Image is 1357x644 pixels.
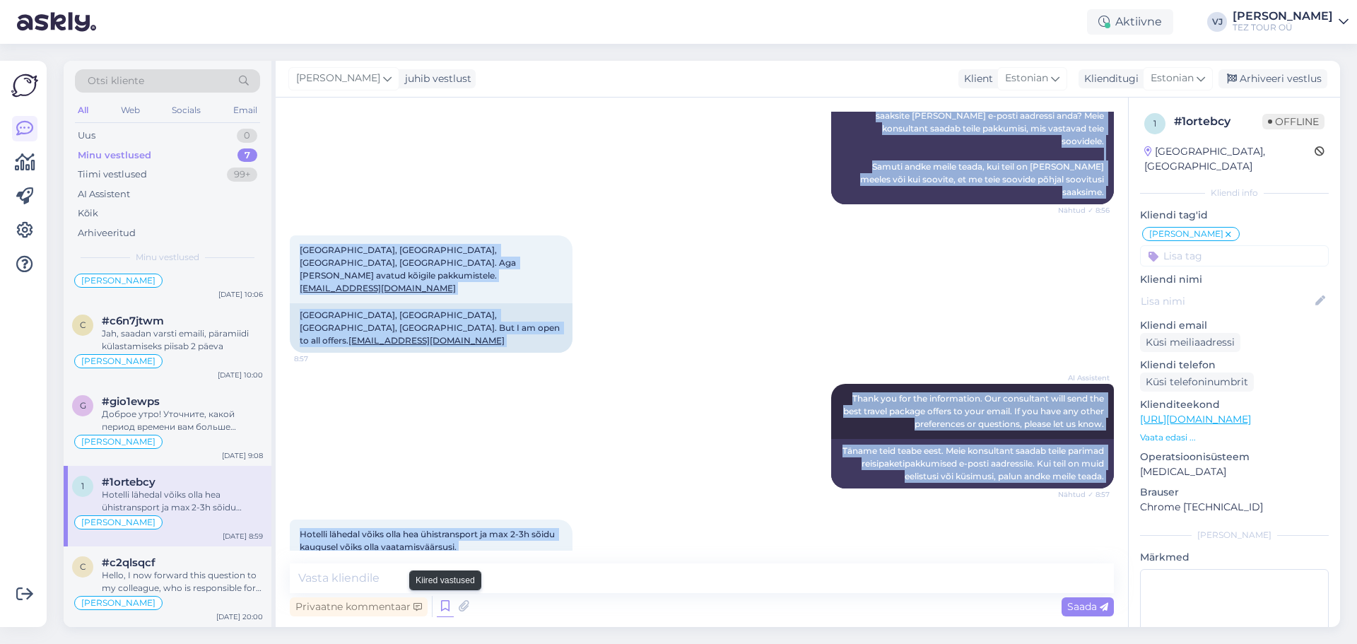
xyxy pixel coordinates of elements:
span: 1 [1153,118,1156,129]
div: [DATE] 10:00 [218,370,263,380]
span: 8:57 [294,353,347,364]
div: Email [230,101,260,119]
span: Hotelli lähedal võiks olla hea ühistransport ja max 2-3h sõidu kaugusel võiks olla vaatamisväärsusi. [300,529,557,552]
a: [EMAIL_ADDRESS][DOMAIN_NAME] [300,283,456,293]
div: Aktiivne [1087,9,1173,35]
span: c [80,561,86,572]
div: Klient [958,71,993,86]
span: #gio1ewps [102,395,160,408]
div: All [75,101,91,119]
span: Estonian [1005,71,1048,86]
span: Nähtud ✓ 8:57 [1057,489,1110,500]
span: Nähtud ✓ 8:56 [1057,205,1110,216]
div: Täname teid teabe eest. Meie konsultant saadab teile parimad reisipaketipakkumised e-posti aadres... [831,439,1114,488]
div: Kliendi info [1140,187,1329,199]
div: [GEOGRAPHIC_DATA], [GEOGRAPHIC_DATA], [GEOGRAPHIC_DATA], [GEOGRAPHIC_DATA]. But I am open to all ... [290,303,572,353]
span: Otsi kliente [88,74,144,88]
span: Minu vestlused [136,251,199,264]
div: Socials [169,101,204,119]
div: Vajame teile parima reisipaketi leidmiseks lisateavet. Kas saaksite [PERSON_NAME] e-posti aadress... [831,91,1114,204]
p: Chrome [TECHNICAL_ID] [1140,500,1329,515]
div: Arhiveeritud [78,226,136,240]
div: Jah, saadan varsti emaili, päramiidi külastamiseks piisab 2 päeva [102,327,263,353]
span: [PERSON_NAME] [81,276,155,285]
div: [GEOGRAPHIC_DATA], [GEOGRAPHIC_DATA] [1144,144,1315,174]
p: Operatsioonisüsteem [1140,450,1329,464]
span: AI Assistent [1057,373,1110,383]
div: [DATE] 20:00 [216,611,263,622]
div: Kõik [78,206,98,221]
p: Klienditeekond [1140,397,1329,412]
div: VJ [1207,12,1227,32]
span: Thank you for the information. Our consultant will send the best travel package offers to your em... [843,393,1106,429]
span: Saada [1067,600,1108,613]
span: #c6n7jtwm [102,315,164,327]
span: [PERSON_NAME] [81,357,155,365]
div: Klienditugi [1079,71,1139,86]
p: Brauser [1140,485,1329,500]
p: Märkmed [1140,550,1329,565]
div: Küsi telefoninumbrit [1140,373,1254,392]
span: [PERSON_NAME] [81,599,155,607]
div: Hello, I now forward this question to my colleague, who is responsible for this. The reply will b... [102,569,263,595]
div: Tiimi vestlused [78,168,147,182]
input: Lisa nimi [1141,293,1312,309]
div: [PERSON_NAME] [1233,11,1333,22]
p: Kliendi tag'id [1140,208,1329,223]
p: Kliendi nimi [1140,272,1329,287]
div: [PERSON_NAME] [1140,529,1329,541]
div: Privaatne kommentaar [290,597,428,616]
span: c [80,320,86,330]
span: g [80,400,86,411]
img: Askly Logo [11,72,38,99]
a: [URL][DOMAIN_NAME] [1140,413,1251,426]
div: 99+ [227,168,257,182]
div: Küsi meiliaadressi [1140,333,1240,352]
div: Minu vestlused [78,148,151,163]
div: 7 [237,148,257,163]
a: [PERSON_NAME]TEZ TOUR OÜ [1233,11,1349,33]
div: Доброе утро! Уточните, какой период времени вам больше подходит, сколько пассажиров приедет (если... [102,408,263,433]
div: TEZ TOUR OÜ [1233,22,1333,33]
input: Lisa tag [1140,245,1329,267]
span: [GEOGRAPHIC_DATA], [GEOGRAPHIC_DATA], [GEOGRAPHIC_DATA], [GEOGRAPHIC_DATA]. Aga [PERSON_NAME] ava... [300,245,518,293]
div: juhib vestlust [399,71,471,86]
div: # 1ortebcy [1174,113,1262,130]
a: [EMAIL_ADDRESS][DOMAIN_NAME] [348,335,505,346]
span: #1ortebcy [102,476,155,488]
span: [PERSON_NAME] [1149,230,1223,238]
span: Offline [1262,114,1324,129]
span: [PERSON_NAME] [81,438,155,446]
div: [DATE] 10:06 [218,289,263,300]
p: Kliendi email [1140,318,1329,333]
div: 0 [237,129,257,143]
span: 1 [81,481,84,491]
p: Vaata edasi ... [1140,431,1329,444]
div: Web [118,101,143,119]
div: AI Assistent [78,187,130,201]
small: Kiired vastused [416,574,475,587]
div: [DATE] 8:59 [223,531,263,541]
span: Estonian [1151,71,1194,86]
span: [PERSON_NAME] [296,71,380,86]
span: #c2qlsqcf [102,556,155,569]
div: Hotelli lähedal võiks olla hea ühistransport ja max 2-3h sõidu kaugusel võiks olla vaatamisväärsusi. [102,488,263,514]
span: [PERSON_NAME] [81,518,155,527]
div: Arhiveeri vestlus [1218,69,1327,88]
div: [DATE] 9:08 [222,450,263,461]
p: [MEDICAL_DATA] [1140,464,1329,479]
p: Kliendi telefon [1140,358,1329,373]
div: Uus [78,129,95,143]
